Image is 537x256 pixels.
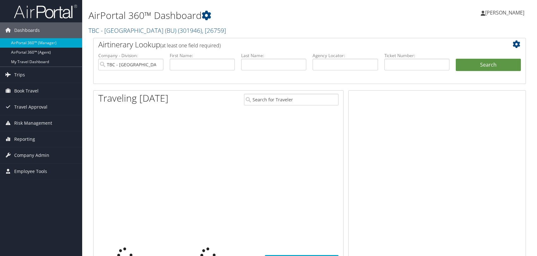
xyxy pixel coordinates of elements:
label: Agency Locator: [313,52,378,59]
label: Last Name: [241,52,306,59]
span: (at least one field required) [160,42,221,49]
span: Dashboards [14,22,40,38]
span: Reporting [14,131,35,147]
span: Book Travel [14,83,39,99]
label: First Name: [170,52,235,59]
a: [PERSON_NAME] [481,3,531,22]
span: Travel Approval [14,99,47,115]
button: Search [456,59,521,71]
h1: Traveling [DATE] [98,92,168,105]
a: TBC - [GEOGRAPHIC_DATA] (BU) [88,26,226,35]
span: , [ 26759 ] [202,26,226,35]
label: Company - Division: [98,52,163,59]
span: Risk Management [14,115,52,131]
span: ( 301946 ) [178,26,202,35]
span: Employee Tools [14,164,47,179]
span: Company Admin [14,147,49,163]
img: airportal-logo.png [14,4,77,19]
input: Search for Traveler [244,94,339,105]
h2: Airtinerary Lookup [98,39,485,50]
h1: AirPortal 360™ Dashboard [88,9,383,22]
span: Trips [14,67,25,83]
span: [PERSON_NAME] [485,9,524,16]
label: Ticket Number: [384,52,449,59]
